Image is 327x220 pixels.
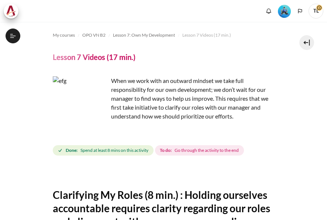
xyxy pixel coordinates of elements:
div: Completion requirements for Lesson 7 Videos (17 min.) [53,144,245,157]
a: Lesson 7 Videos (17 min.) [182,31,231,40]
span: My courses [53,32,75,39]
button: Languages [295,6,306,17]
img: efg [53,76,108,132]
span: Spend at least 8 mins on this activity [80,147,148,154]
a: User menu [309,4,323,19]
nav: Navigation bar [53,29,275,41]
span: Go through the activity to the end [175,147,239,154]
span: Lesson 7 Videos (17 min.) [182,32,231,39]
div: Show notification window with no new notifications [263,6,274,17]
strong: To do: [160,147,172,154]
div: Level #3 [278,4,291,18]
a: OPO VN B2 [82,31,106,40]
span: Lesson 7: Own My Development [113,32,175,39]
img: Architeck [6,6,16,17]
p: When we work with an outward mindset we take full responsibility for our own development; we don’... [53,76,275,121]
a: My courses [53,31,75,40]
strong: Done: [66,147,78,154]
h4: Lesson 7 Videos (17 min.) [53,52,135,62]
a: Level #3 [275,4,294,18]
a: Lesson 7: Own My Development [113,31,175,40]
span: OPO VN B2 [82,32,106,39]
img: Level #3 [278,5,291,18]
span: TL [309,4,323,19]
a: Architeck Architeck [4,4,22,19]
